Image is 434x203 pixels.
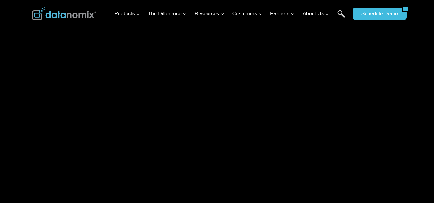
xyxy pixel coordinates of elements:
a: Schedule Demo [353,8,402,20]
span: Partners [270,10,295,18]
span: Customers [232,10,262,18]
span: Products [114,10,140,18]
a: Search [337,10,345,24]
span: The Difference [148,10,187,18]
img: Datanomix [32,7,96,20]
span: Resources [195,10,224,18]
span: About Us [303,10,329,18]
nav: Primary Navigation [112,4,350,24]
